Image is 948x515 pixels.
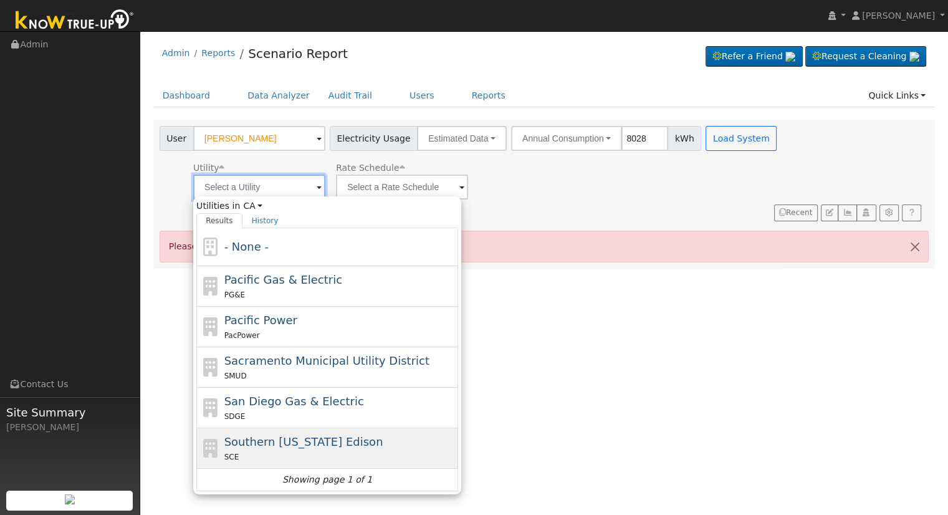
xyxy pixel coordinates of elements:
button: Estimated Data [417,126,507,151]
input: Select a Rate Schedule [336,175,468,200]
button: Recent [774,205,818,222]
button: Settings [879,205,899,222]
a: Help Link [902,205,921,222]
i: Showing page 1 of 1 [282,473,372,486]
div: Utility [193,161,325,175]
button: Close [902,231,928,262]
span: Pacific Gas & Electric [224,273,342,286]
button: Edit User [821,205,838,222]
button: Multi-Series Graph [838,205,857,222]
a: Data Analyzer [238,84,319,107]
span: User [160,126,194,151]
button: Annual Consumption [511,126,622,151]
span: Electricity Usage [330,126,418,151]
button: Load System [706,126,777,151]
span: [PERSON_NAME] [862,11,935,21]
span: PG&E [224,291,245,299]
a: CA [243,200,262,213]
span: SDGE [224,412,246,421]
span: Pacific Power [224,314,297,327]
img: retrieve [65,494,75,504]
span: kWh [668,126,701,151]
img: retrieve [909,52,919,62]
button: Login As [856,205,876,222]
a: Admin [162,48,190,58]
img: retrieve [785,52,795,62]
a: Request a Cleaning [805,46,926,67]
a: Dashboard [153,84,220,107]
span: San Diego Gas & Electric [224,395,364,408]
a: Scenario Report [248,46,348,61]
span: Utilities in [196,200,458,213]
span: Sacramento Municipal Utility District [224,354,429,367]
img: Know True-Up [9,7,140,35]
a: Quick Links [859,84,935,107]
span: Please select a utility and rate schedule [169,241,344,251]
a: Reports [462,84,515,107]
a: Reports [201,48,235,58]
span: Site Summary [6,404,133,421]
div: [PERSON_NAME] [6,421,133,434]
input: Select a User [193,126,325,151]
a: History [242,213,288,228]
a: Refer a Friend [706,46,803,67]
span: SCE [224,453,239,461]
span: Southern [US_STATE] Edison [224,435,383,448]
span: Alias: None [336,163,405,173]
span: SMUD [224,372,247,380]
a: Results [196,213,242,228]
span: PacPower [224,331,260,340]
input: Select a Utility [193,175,325,200]
a: Users [400,84,444,107]
a: Audit Trail [319,84,381,107]
span: - None - [224,240,269,253]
